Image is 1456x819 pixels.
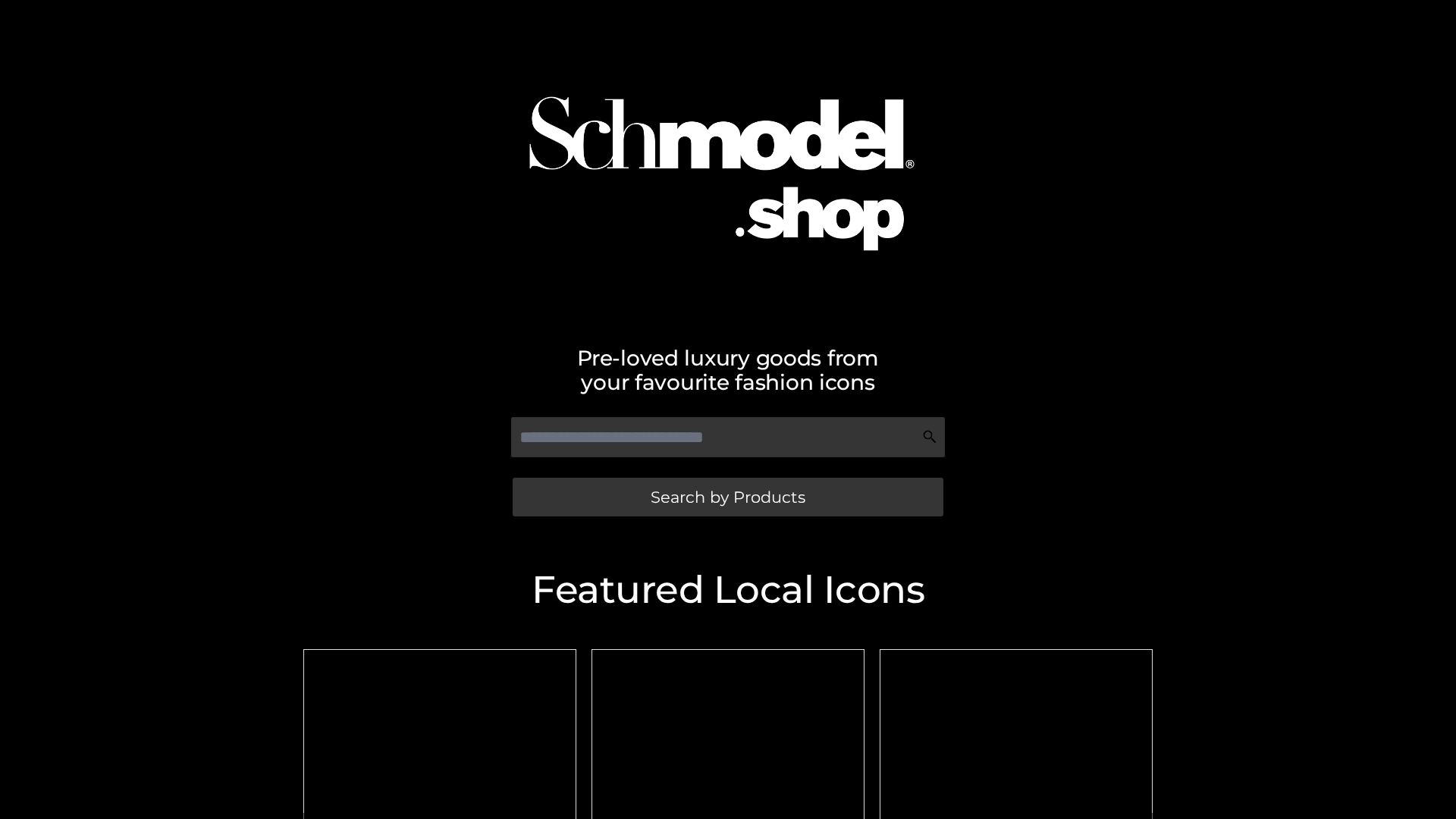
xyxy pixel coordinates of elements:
img: Search Icon [922,429,937,444]
a: Search by Products [513,478,943,516]
span: Search by Products [651,489,805,505]
h2: Featured Local Icons​ [296,571,1160,609]
h2: Pre-loved luxury goods from your favourite fashion icons [296,346,1160,394]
